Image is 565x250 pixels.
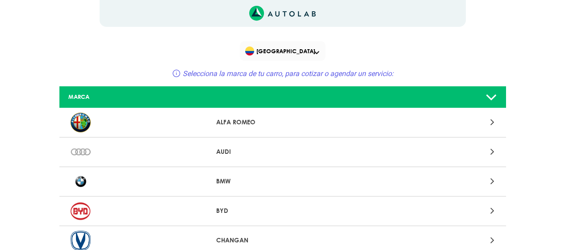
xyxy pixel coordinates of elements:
[245,45,322,57] span: [GEOGRAPHIC_DATA]
[216,118,349,127] p: ALFA ROMEO
[240,41,326,61] div: Flag of COLOMBIA[GEOGRAPHIC_DATA]
[249,8,316,17] a: Link al sitio de autolab
[59,86,506,108] a: MARCA
[71,201,91,221] img: BYD
[183,69,393,78] span: Selecciona la marca de tu carro, para cotizar o agendar un servicio:
[245,47,254,55] img: Flag of COLOMBIA
[71,172,91,191] img: BMW
[62,93,209,101] div: MARCA
[216,236,349,245] p: CHANGAN
[216,177,349,186] p: BMW
[71,113,91,132] img: ALFA ROMEO
[216,147,349,157] p: AUDI
[71,142,91,162] img: AUDI
[216,206,349,216] p: BYD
